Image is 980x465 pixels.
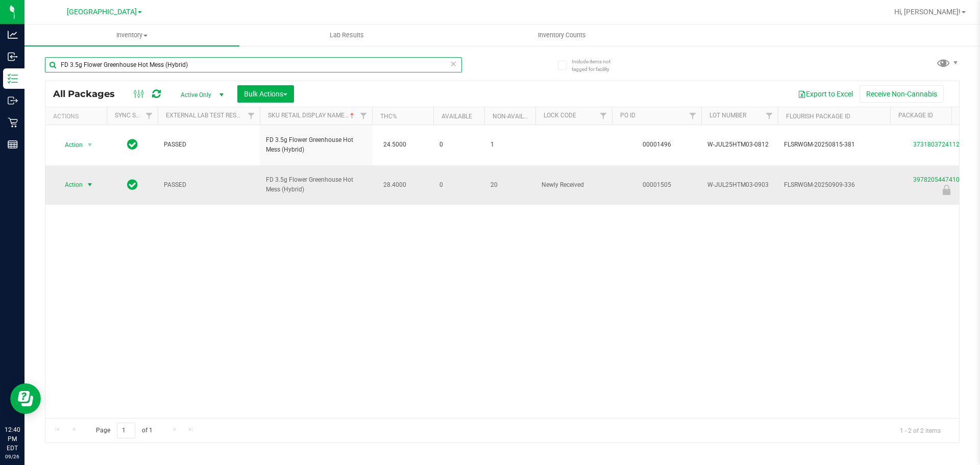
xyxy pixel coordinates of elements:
a: Flourish Package ID [786,113,850,120]
a: 00001496 [643,141,671,148]
inline-svg: Outbound [8,95,18,106]
button: Bulk Actions [237,85,294,103]
span: 28.4000 [378,178,411,192]
span: Clear [450,57,457,70]
a: Filter [355,107,372,125]
span: In Sync [127,137,138,152]
a: Filter [684,107,701,125]
span: [GEOGRAPHIC_DATA] [67,8,137,16]
a: Lock Code [544,112,576,119]
span: FLSRWGM-20250909-336 [784,180,884,190]
inline-svg: Inbound [8,52,18,62]
span: Action [56,138,83,152]
span: In Sync [127,178,138,192]
a: Sku Retail Display Name [268,112,356,119]
iframe: Resource center [10,383,41,414]
inline-svg: Analytics [8,30,18,40]
span: FLSRWGM-20250815-381 [784,140,884,150]
a: Non-Available [493,113,538,120]
span: Newly Received [542,180,606,190]
span: Inventory [24,31,239,40]
inline-svg: Reports [8,139,18,150]
span: 0 [439,140,478,150]
span: W-JUL25HTM03-0903 [707,180,772,190]
a: Lab Results [239,25,454,46]
a: Inventory [24,25,239,46]
a: PO ID [620,112,635,119]
input: Search Package ID, Item Name, SKU, Lot or Part Number... [45,57,462,72]
span: PASSED [164,140,254,150]
span: Hi, [PERSON_NAME]! [894,8,961,16]
input: 1 [117,423,135,438]
span: Action [56,178,83,192]
a: Inventory Counts [454,25,669,46]
a: Available [442,113,472,120]
span: 20 [491,180,529,190]
a: Filter [761,107,778,125]
span: Inventory Counts [524,31,600,40]
span: select [84,138,96,152]
span: 1 [491,140,529,150]
span: Page of 1 [87,423,161,438]
span: 24.5000 [378,137,411,152]
button: Receive Non-Cannabis [860,85,944,103]
p: 12:40 PM EDT [5,425,20,453]
a: Package ID [898,112,933,119]
a: 3978205447410531 [913,176,970,183]
a: Sync Status [115,112,154,119]
span: W-JUL25HTM03-0812 [707,140,772,150]
a: Filter [595,107,612,125]
span: Bulk Actions [244,90,287,98]
span: Include items not tagged for facility [572,58,623,73]
span: Lab Results [316,31,378,40]
inline-svg: Retail [8,117,18,128]
span: FD 3.5g Flower Greenhouse Hot Mess (Hybrid) [266,135,366,155]
a: THC% [380,113,397,120]
span: 0 [439,180,478,190]
a: Filter [141,107,158,125]
p: 09/26 [5,453,20,460]
span: FD 3.5g Flower Greenhouse Hot Mess (Hybrid) [266,175,366,194]
a: Lot Number [709,112,746,119]
button: Export to Excel [791,85,860,103]
span: 1 - 2 of 2 items [892,423,949,438]
a: 3731803724112555 [913,141,970,148]
a: External Lab Test Result [166,112,246,119]
span: PASSED [164,180,254,190]
span: All Packages [53,88,125,100]
inline-svg: Inventory [8,74,18,84]
a: 00001505 [643,181,671,188]
div: Actions [53,113,103,120]
span: select [84,178,96,192]
a: Filter [243,107,260,125]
